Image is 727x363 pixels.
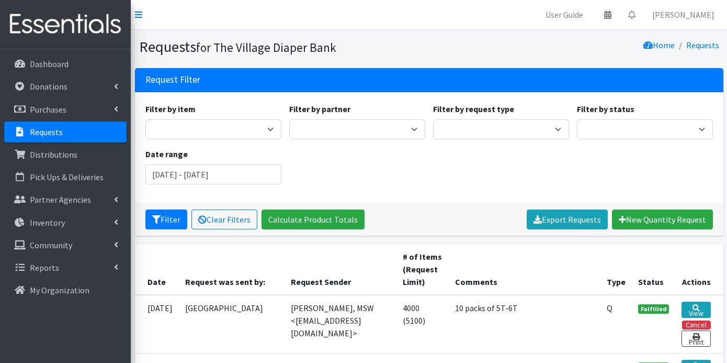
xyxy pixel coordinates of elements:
[30,217,65,228] p: Inventory
[537,4,592,25] a: User Guide
[4,189,127,210] a: Partner Agencies
[145,210,187,229] button: Filter
[433,103,514,115] label: Filter by request type
[179,295,285,354] td: [GEOGRAPHIC_DATA]
[30,59,69,69] p: Dashboard
[682,321,711,329] button: Cancel
[30,104,66,115] p: Purchases
[4,280,127,301] a: My Organization
[600,244,632,295] th: Type
[681,331,710,347] a: Print
[262,210,365,229] a: Calculate Product Totals
[4,99,127,120] a: Purchases
[30,262,59,273] p: Reports
[396,244,449,295] th: # of Items (Request Limit)
[4,235,127,256] a: Community
[4,257,127,278] a: Reports
[675,244,723,295] th: Actions
[4,144,127,165] a: Distributions
[4,167,127,188] a: Pick Ups & Deliveries
[643,40,675,50] a: Home
[449,295,600,354] td: 10 packs of 5T-6T
[135,295,179,354] td: [DATE]
[30,194,91,205] p: Partner Agencies
[449,244,600,295] th: Comments
[638,304,669,314] span: Fulfilled
[30,81,67,92] p: Donations
[632,244,676,295] th: Status
[145,74,200,85] h3: Request Filter
[607,303,612,313] abbr: Quantity
[612,210,713,229] a: New Quantity Request
[30,127,63,137] p: Requests
[285,295,396,354] td: [PERSON_NAME], MSW <[EMAIL_ADDRESS][DOMAIN_NAME]>
[139,38,425,56] h1: Requests
[4,212,127,233] a: Inventory
[681,302,710,318] a: View
[30,149,77,160] p: Distributions
[4,122,127,142] a: Requests
[4,7,127,42] img: HumanEssentials
[145,103,196,115] label: Filter by item
[30,285,89,295] p: My Organization
[285,244,396,295] th: Request Sender
[577,103,634,115] label: Filter by status
[196,40,336,55] small: for The Village Diaper Bank
[30,240,72,250] p: Community
[135,244,179,295] th: Date
[30,172,104,182] p: Pick Ups & Deliveries
[191,210,257,229] a: Clear Filters
[527,210,608,229] a: Export Requests
[686,40,719,50] a: Requests
[4,53,127,74] a: Dashboard
[145,164,281,184] input: January 1, 2011 - December 31, 2011
[179,244,285,295] th: Request was sent by:
[644,4,723,25] a: [PERSON_NAME]
[396,295,449,354] td: 4000 (5100)
[289,103,350,115] label: Filter by partner
[145,148,188,160] label: Date range
[4,76,127,97] a: Donations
